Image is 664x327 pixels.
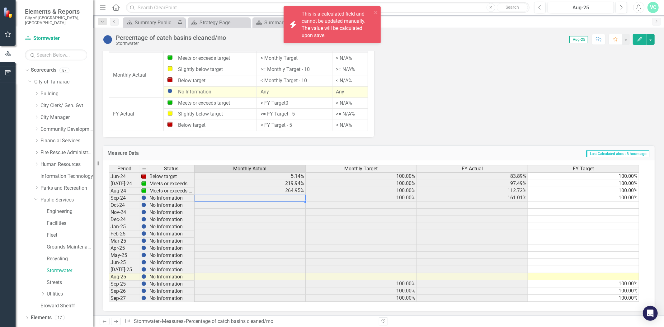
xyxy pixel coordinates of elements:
[257,86,332,97] td: Any
[167,55,253,62] div: Meets or exceeds target
[109,281,140,288] td: Sep-25
[141,181,146,186] img: 1UOPjbPZzarJnojPNnPdqcrKqsyubKg2UwelywlROmNPl+gdMW9Kb8ri8GgAAAABJRU5ErkJggg==
[47,208,93,215] a: Engineering
[141,253,146,258] img: BgCOk07PiH71IgAAAABJRU5ErkJggg==
[528,194,639,201] td: 100.00%
[126,2,530,13] input: Search ClearPoint...
[141,231,146,236] img: BgCOk07PiH71IgAAAABJRU5ErkJggg==
[25,35,87,42] a: Stormwater
[47,267,93,274] a: Stormwater
[47,255,93,263] a: Recycling
[141,274,146,279] img: BgCOk07PiH71IgAAAABJRU5ErkJggg==
[25,8,87,15] span: Elements & Reports
[148,259,195,266] td: No Information
[109,252,140,259] td: May-25
[257,64,332,75] td: >= Monthly Target - 10
[109,238,140,245] td: Mar-25
[306,180,417,187] td: 100.00%
[148,187,195,195] td: Meets or exceeds target
[306,194,417,201] td: 100.00%
[141,210,146,215] img: BgCOk07PiH71IgAAAABJRU5ErkJggg==
[31,67,56,74] a: Scorecards
[332,86,368,97] td: Any
[109,295,140,302] td: Sep-27
[167,88,172,93] img: No Information
[306,295,417,302] td: 100.00%
[148,295,195,302] td: No Information
[586,150,649,157] span: Last Calculated about 8 hours ago
[332,64,368,75] td: >= N/A%
[550,4,612,12] div: Aug-25
[167,66,172,71] img: Slightly below target
[345,166,378,172] span: Monthly Target
[148,180,195,187] td: Meets or exceeds target
[528,180,639,187] td: 100.00%
[116,34,226,41] div: Percentage of catch basins cleaned/mo
[141,174,146,179] img: WFgIVf4bZjIWvbPt0csAAAAASUVORK5CYII=
[332,75,368,86] td: < N/A%
[141,288,146,293] img: BgCOk07PiH71IgAAAABJRU5ErkJggg==
[573,166,594,172] span: FY Target
[40,149,93,156] a: Fire Rescue Administration
[189,19,248,26] a: Strategy Page
[167,77,172,82] img: Below target
[462,166,483,172] span: FY Actual
[257,53,332,64] td: > Monthly Target
[148,209,195,216] td: No Information
[148,273,195,281] td: No Information
[109,209,140,216] td: Nov-24
[497,3,528,12] button: Search
[107,150,286,156] h3: Measure Data
[528,173,639,180] td: 100.00%
[34,78,93,86] a: City of Tamarac
[109,245,140,252] td: Apr-25
[302,11,372,39] div: This is a calculated field and cannot be updated manually. The value will be calculated upon save.
[306,173,417,180] td: 100.00%
[40,126,93,133] a: Community Development
[148,266,195,273] td: No Information
[141,238,146,243] img: BgCOk07PiH71IgAAAABJRU5ErkJggg==
[125,19,176,26] a: Summary Public Works Administration (5001)
[306,187,417,194] td: 100.00%
[374,9,378,16] button: close
[103,35,113,45] img: No Information
[40,197,93,204] a: Public Services
[134,318,159,324] a: Stormwater
[148,195,195,202] td: No Information
[528,187,639,194] td: 100.00%
[332,97,368,109] td: > N/A%
[548,2,614,13] button: Aug-25
[142,166,147,171] img: 8DAGhfEEPCf229AAAAAElFTkSuQmCC
[306,280,417,287] td: 100.00%
[148,173,195,180] td: Below target
[141,245,146,250] img: BgCOk07PiH71IgAAAABJRU5ErkJggg==
[141,296,146,301] img: BgCOk07PiH71IgAAAABJRU5ErkJggg==
[148,281,195,288] td: No Information
[569,36,588,43] span: Aug-25
[195,187,306,194] td: 264.95%
[109,273,140,281] td: Aug-25
[31,314,52,321] a: Elements
[40,137,93,145] a: Financial Services
[167,111,253,118] div: Slightly below target
[148,223,195,230] td: No Information
[47,244,93,251] a: Grounds Maintenance
[528,295,639,302] td: 100.00%
[148,238,195,245] td: No Information
[148,288,195,295] td: No Information
[148,252,195,259] td: No Information
[47,279,93,286] a: Streets
[643,306,658,321] div: Open Intercom Messenger
[148,216,195,223] td: No Information
[40,161,93,168] a: Human Resources
[167,66,253,73] div: Slightly below target
[40,114,93,121] a: City Manager
[47,220,93,227] a: Facilities
[167,122,172,127] img: Below target
[118,166,132,172] span: Period
[528,287,639,295] td: 100.00%
[167,100,172,105] img: Meets or exceeds target
[109,187,140,195] td: Aug-24
[233,166,267,172] span: Monthly Actual
[254,19,313,26] a: Summary Public Services/Stormwater Engineering & Operations (410/5050)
